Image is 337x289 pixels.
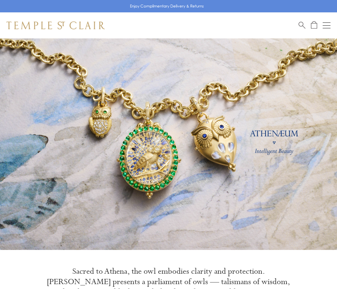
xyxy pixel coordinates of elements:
p: Enjoy Complimentary Delivery & Returns [130,3,204,9]
img: Temple St. Clair [7,21,105,29]
button: Open navigation [323,21,330,29]
a: Search [299,21,305,29]
a: Open Shopping Bag [311,21,317,29]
